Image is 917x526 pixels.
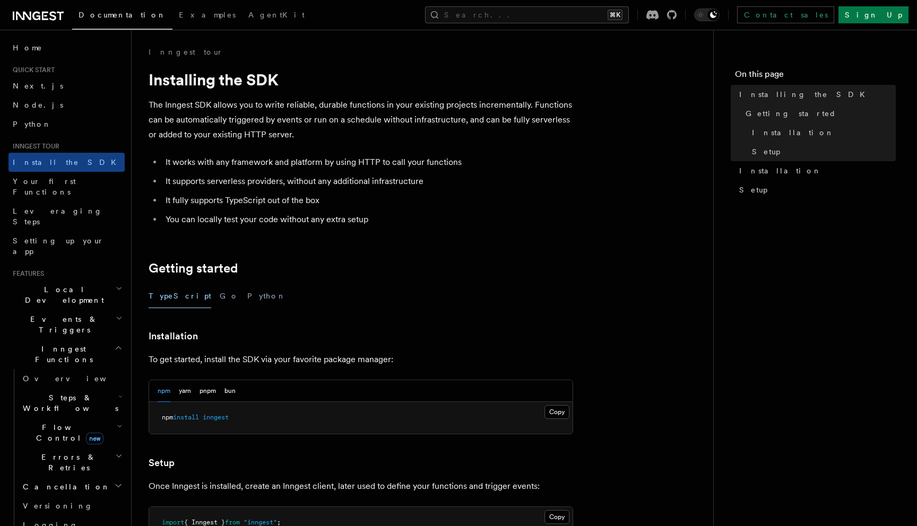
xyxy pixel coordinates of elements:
[79,11,166,19] span: Documentation
[748,142,896,161] a: Setup
[220,284,239,308] button: Go
[19,452,115,473] span: Errors & Retries
[752,146,780,157] span: Setup
[838,6,909,23] a: Sign Up
[8,310,125,339] button: Events & Triggers
[162,193,573,208] li: It fully supports TypeScript out of the box
[149,98,573,142] p: The Inngest SDK allows you to write reliable, durable functions in your existing projects increme...
[752,127,834,138] span: Installation
[739,89,871,100] span: Installing the SDK
[19,481,110,492] span: Cancellation
[149,479,573,494] p: Once Inngest is installed, create an Inngest client, later used to define your functions and trig...
[544,405,569,419] button: Copy
[8,115,125,134] a: Python
[8,172,125,201] a: Your first Functions
[748,123,896,142] a: Installation
[8,231,125,261] a: Setting up your app
[19,496,125,515] a: Versioning
[149,284,211,308] button: TypeScript
[13,82,63,90] span: Next.js
[203,414,229,421] span: inngest
[8,201,125,231] a: Leveraging Steps
[172,3,242,29] a: Examples
[13,42,42,53] span: Home
[277,519,281,526] span: ;
[149,47,223,57] a: Inngest tour
[8,269,44,278] span: Features
[735,161,896,180] a: Installation
[544,510,569,524] button: Copy
[244,519,277,526] span: "inngest"
[149,70,573,89] h1: Installing the SDK
[149,455,175,470] a: Setup
[162,174,573,189] li: It supports serverless providers, without any additional infrastructure
[741,104,896,123] a: Getting started
[8,76,125,95] a: Next.js
[608,10,622,20] kbd: ⌘K
[19,422,117,443] span: Flow Control
[425,6,629,23] button: Search...⌘K
[13,177,76,196] span: Your first Functions
[19,448,125,477] button: Errors & Retries
[247,284,286,308] button: Python
[23,502,93,510] span: Versioning
[162,212,573,227] li: You can locally test your code without any extra setup
[23,374,132,383] span: Overview
[8,142,59,151] span: Inngest tour
[19,369,125,388] a: Overview
[19,477,125,496] button: Cancellation
[8,95,125,115] a: Node.js
[200,380,216,402] button: pnpm
[242,3,311,29] a: AgentKit
[735,180,896,199] a: Setup
[162,519,184,526] span: import
[739,185,767,195] span: Setup
[224,380,236,402] button: bun
[162,155,573,170] li: It works with any framework and platform by using HTTP to call your functions
[13,207,102,226] span: Leveraging Steps
[162,414,173,421] span: npm
[8,66,55,74] span: Quick start
[735,68,896,85] h4: On this page
[746,108,836,119] span: Getting started
[149,261,238,276] a: Getting started
[8,344,115,365] span: Inngest Functions
[8,153,125,172] a: Install the SDK
[8,38,125,57] a: Home
[158,380,170,402] button: npm
[13,101,63,109] span: Node.js
[13,158,123,166] span: Install the SDK
[184,519,225,526] span: { Inngest }
[8,284,116,305] span: Local Development
[19,392,118,414] span: Steps & Workflows
[13,120,51,128] span: Python
[72,3,172,30] a: Documentation
[8,339,125,369] button: Inngest Functions
[8,314,116,335] span: Events & Triggers
[179,380,191,402] button: yarn
[13,236,104,256] span: Setting up your app
[735,85,896,104] a: Installing the SDK
[173,414,199,421] span: install
[737,6,834,23] a: Contact sales
[149,352,573,367] p: To get started, install the SDK via your favorite package manager:
[694,8,720,21] button: Toggle dark mode
[248,11,305,19] span: AgentKit
[8,280,125,310] button: Local Development
[179,11,236,19] span: Examples
[225,519,240,526] span: from
[19,418,125,448] button: Flow Controlnew
[19,388,125,418] button: Steps & Workflows
[149,329,198,344] a: Installation
[86,433,103,444] span: new
[739,165,821,176] span: Installation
